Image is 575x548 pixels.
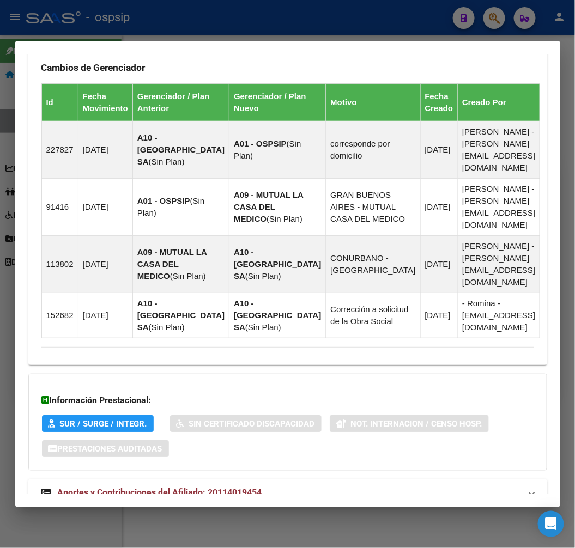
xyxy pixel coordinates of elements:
span: Sin Plan [248,322,279,332]
strong: A01 - OSPSIP [234,139,287,148]
td: ( ) [229,293,326,338]
span: Sin Plan [152,322,182,332]
td: 91416 [41,178,78,235]
th: Fecha Creado [420,83,458,121]
span: Sin Plan [173,271,203,281]
td: [DATE] [420,293,458,338]
strong: A10 - [GEOGRAPHIC_DATA] SA [137,299,225,332]
span: Aportes y Contribuciones del Afiliado: 20114019454 [58,487,262,497]
td: 227827 [41,121,78,178]
strong: A10 - [GEOGRAPHIC_DATA] SA [137,133,225,166]
td: - Romina - [EMAIL_ADDRESS][DOMAIN_NAME] [458,293,540,338]
span: SUR / SURGE / INTEGR. [60,419,147,429]
td: GRAN BUENOS AIRES - MUTUAL CASA DEL MEDICO [326,178,420,235]
td: [DATE] [420,178,458,235]
span: Sin Plan [137,196,204,217]
strong: A01 - OSPSIP [137,196,190,205]
button: Not. Internacion / Censo Hosp. [330,415,489,432]
th: Gerenciador / Plan Nuevo [229,83,326,121]
th: Creado Por [458,83,540,121]
strong: A10 - [GEOGRAPHIC_DATA] SA [234,299,321,332]
td: 113802 [41,235,78,293]
td: ( ) [132,121,229,178]
td: [DATE] [420,235,458,293]
span: Sin Plan [269,214,300,223]
span: Sin Plan [152,157,182,166]
button: Prestaciones Auditadas [42,440,169,457]
strong: A09 - MUTUAL LA CASA DEL MEDICO [137,247,207,281]
td: ( ) [132,178,229,235]
button: Sin Certificado Discapacidad [170,415,322,432]
td: CONURBANO - [GEOGRAPHIC_DATA] [326,235,420,293]
td: ( ) [132,235,229,293]
strong: A10 - [GEOGRAPHIC_DATA] SA [234,247,321,281]
th: Gerenciador / Plan Anterior [132,83,229,121]
td: [DATE] [78,178,132,235]
td: [PERSON_NAME] - [PERSON_NAME][EMAIL_ADDRESS][DOMAIN_NAME] [458,235,540,293]
td: ( ) [132,293,229,338]
td: [PERSON_NAME] - [PERSON_NAME][EMAIL_ADDRESS][DOMAIN_NAME] [458,178,540,235]
td: ( ) [229,178,326,235]
span: Sin Plan [248,271,279,281]
h3: Información Prestacional: [42,394,534,407]
span: Sin Certificado Discapacidad [189,419,315,429]
td: ( ) [229,235,326,293]
td: Corrección a solicitud de la Obra Social [326,293,420,338]
td: [DATE] [78,235,132,293]
td: corresponde por domicilio [326,121,420,178]
span: Not. Internacion / Censo Hosp. [351,419,482,429]
th: Motivo [326,83,420,121]
span: Prestaciones Auditadas [58,444,162,454]
strong: A09 - MUTUAL LA CASA DEL MEDICO [234,190,304,223]
th: Id [41,83,78,121]
td: [DATE] [78,121,132,178]
span: Sin Plan [234,139,301,160]
td: [DATE] [420,121,458,178]
button: SUR / SURGE / INTEGR. [42,415,154,432]
td: 152682 [41,293,78,338]
td: ( ) [229,121,326,178]
td: [DATE] [78,293,132,338]
div: Open Intercom Messenger [538,511,564,537]
h3: Cambios de Gerenciador [41,62,534,74]
mat-expansion-panel-header: Aportes y Contribuciones del Afiliado: 20114019454 [28,479,547,506]
th: Fecha Movimiento [78,83,132,121]
td: [PERSON_NAME] - [PERSON_NAME][EMAIL_ADDRESS][DOMAIN_NAME] [458,121,540,178]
